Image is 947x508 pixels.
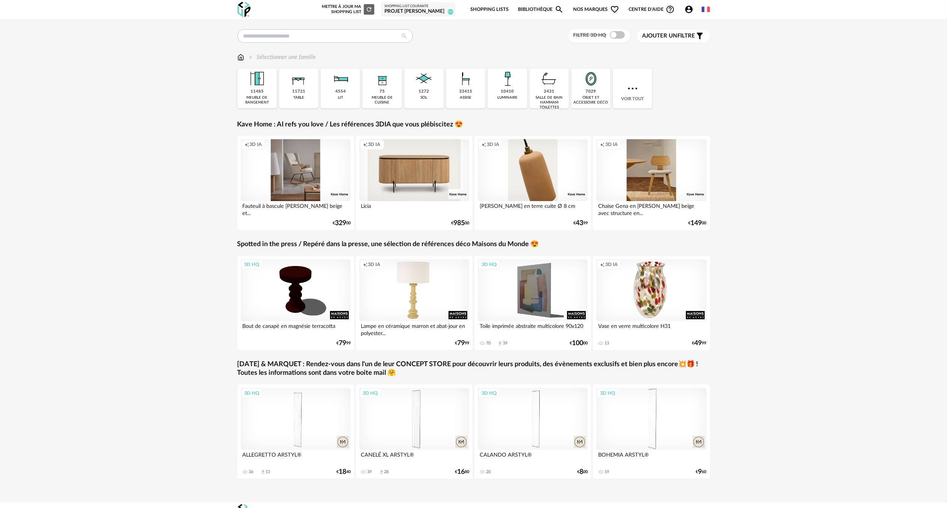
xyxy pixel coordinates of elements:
[570,341,588,346] div: € 00
[478,450,588,465] div: CALANDO ARSTYL®
[596,201,707,216] div: Chaise Gena en [PERSON_NAME] beige avec structure en...
[532,95,567,110] div: salle de bain hammam toilettes
[237,256,354,350] a: 3D HQ Bout de canapé en magnésie terracotta €7999
[605,341,609,346] div: 13
[247,69,267,89] img: Meuble%20de%20rangement.png
[359,450,470,465] div: CANELÉ XL ARSTYL®
[241,260,263,269] div: 3D HQ
[368,469,372,475] div: 39
[260,469,266,475] span: Download icon
[363,141,368,147] span: Creation icon
[596,321,707,336] div: Vase en verre multicolore H31
[702,5,710,14] img: fr
[503,341,507,346] div: 39
[573,221,588,226] div: € 99
[593,385,710,479] a: 3D HQ BOHEMIA ARSTYL® 19 €960
[474,385,591,479] a: 3D HQ CALANDO ARSTYL® 20 €800
[245,141,249,147] span: Creation icon
[457,469,465,475] span: 16
[456,69,476,89] img: Assise.png
[339,469,346,475] span: 18
[457,341,465,346] span: 79
[365,95,399,105] div: meuble de cuisine
[379,469,384,475] span: Download icon
[359,201,470,216] div: Licia
[539,69,559,89] img: Salle%20de%20bain.png
[666,5,675,14] span: Help Circle Outline icon
[695,32,704,41] span: Filter icon
[482,141,486,147] span: Creation icon
[251,89,264,95] div: 11485
[360,388,381,398] div: 3D HQ
[237,120,463,129] a: Kave Home : AI refs you love / Les références 3DIA que vous plébiscitez 😍
[250,141,262,147] span: 3D IA
[696,469,707,475] div: € 60
[372,69,392,89] img: Rangement.png
[292,89,305,95] div: 11721
[610,5,619,14] span: Heart Outline icon
[240,95,275,105] div: meuble de rangement
[478,321,588,336] div: Toile imprimée abstraite multicolore 90x120
[478,260,500,269] div: 3D HQ
[478,388,500,398] div: 3D HQ
[695,341,702,346] span: 49
[356,385,473,479] a: 3D HQ CANELÉ XL ARSTYL® 39 Download icon 28 €1680
[455,341,469,346] div: € 99
[237,2,251,17] img: OXP
[368,141,381,147] span: 3D IA
[486,469,491,475] div: 20
[486,341,491,346] div: 70
[380,89,385,95] div: 75
[593,136,710,230] a: Creation icon 3D IA Chaise Gena en [PERSON_NAME] beige avec structure en... €14900
[581,69,601,89] img: Miroir.png
[573,33,606,38] span: Filtre 3D HQ
[237,360,710,378] a: [DATE] & MARQUET : Rendez-vous dans l'un de leur CONCEPT STORE pour découvrir leurs produits, des...
[455,469,469,475] div: € 80
[237,385,354,479] a: 3D HQ ALLEGRETTO ARSTYL® 36 Download icon 13 €1840
[555,5,564,14] span: Magnify icon
[613,69,652,108] div: Voir tout
[453,221,465,226] span: 985
[288,69,309,89] img: Table.png
[293,95,304,100] div: table
[497,69,518,89] img: Luminaire.png
[577,469,588,475] div: € 00
[593,256,710,350] a: Creation icon 3D IA Vase en verre multicolore H31 13 €4999
[384,469,389,475] div: 28
[691,221,702,226] span: 149
[335,221,346,226] span: 329
[497,341,503,346] span: Download icon
[474,256,591,350] a: 3D HQ Toile imprimée abstraite multicolore 90x120 70 Download icon 39 €10000
[237,240,539,249] a: Spotted in the press / Repéré dans la presse, une sélection de références déco Maisons du Monde 😍
[333,221,351,226] div: € 00
[420,95,427,100] div: sol
[359,321,470,336] div: Lampe en céramique marron et abat-jour en polyester...
[642,32,695,40] span: filtre
[698,469,702,475] span: 9
[642,33,678,39] span: Ajouter un
[414,69,434,89] img: Sol.png
[248,53,254,62] img: svg+xml;base64,PHN2ZyB3aWR0aD0iMTYiIGhlaWdodD0iMTYiIHZpZXdCb3g9IjAgMCAxNiAxNiIgZmlsbD0ibm9uZSIgeG...
[586,89,596,95] div: 7029
[501,89,514,95] div: 10410
[629,5,675,14] span: Centre d'aideHelp Circle Outline icon
[544,89,554,95] div: 2431
[470,1,509,18] a: Shopping Lists
[579,469,583,475] span: 8
[487,141,499,147] span: 3D IA
[356,256,473,350] a: Creation icon 3D IA Lampe en céramique marron et abat-jour en polyester... €7999
[474,136,591,230] a: Creation icon 3D IA [PERSON_NAME] en terre cuite Ø 8 cm €4399
[339,341,346,346] span: 79
[330,69,351,89] img: Literie.png
[600,262,605,268] span: Creation icon
[605,262,618,268] span: 3D IA
[626,82,639,95] img: more.7b13dc1.svg
[320,4,374,15] div: Mettre à jour ma Shopping List
[384,4,452,9] div: Shopping List courante
[335,89,346,95] div: 4554
[478,201,588,216] div: [PERSON_NAME] en terre cuite Ø 8 cm
[419,89,429,95] div: 1272
[597,388,618,398] div: 3D HQ
[363,262,368,268] span: Creation icon
[266,469,270,475] div: 13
